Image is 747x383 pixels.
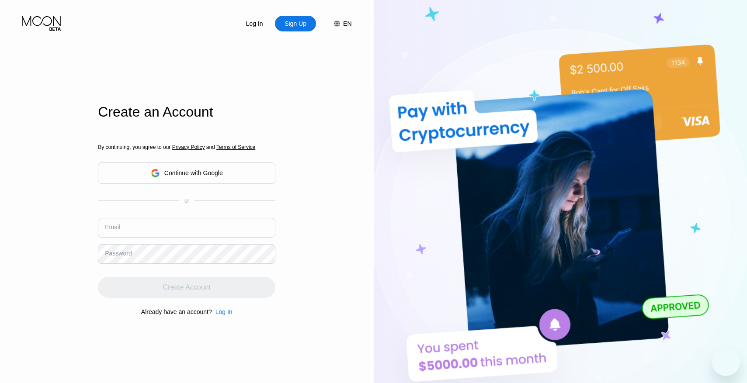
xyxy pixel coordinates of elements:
div: Sign Up [275,16,316,31]
div: Log In [212,308,233,315]
iframe: Button to launch messaging window [712,348,740,376]
span: Privacy Policy [172,144,205,150]
span: and [205,144,216,150]
div: Log In [215,308,233,315]
div: Sign Up [284,19,307,28]
div: Continue with Google [164,169,223,176]
div: By continuing, you agree to our [98,144,275,150]
div: EN [343,20,351,27]
div: Continue with Google [98,162,275,184]
div: EN [325,16,351,31]
div: or [184,198,189,204]
div: Log In [234,16,275,31]
div: Email [105,224,120,231]
span: Terms of Service [216,144,255,150]
div: Log In [245,19,264,28]
div: Password [105,250,132,257]
div: Already have an account? [141,308,212,315]
div: Create an Account [98,104,275,120]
